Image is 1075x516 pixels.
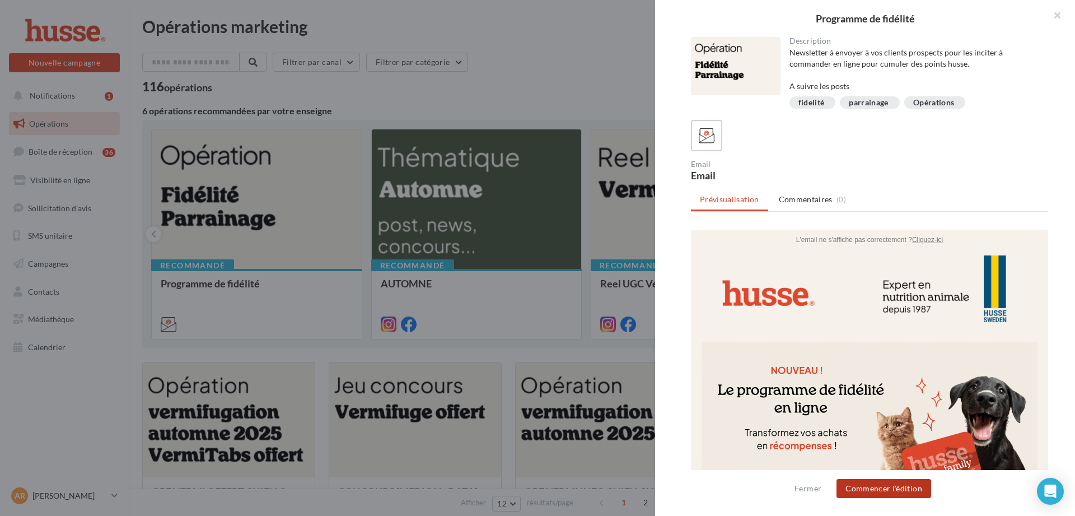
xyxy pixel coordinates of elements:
div: Email [691,160,865,168]
img: BANNIERE_HUSSE_DIGITALEO.png [16,26,341,107]
span: (0) [836,195,846,204]
span: L'email ne s'affiche pas correctement ? [105,6,221,14]
div: Open Intercom Messenger [1037,478,1064,505]
span: Commentaires [779,194,833,205]
button: Commencer l'édition [836,479,931,498]
div: Programme de fidélité [673,13,1057,24]
div: Description [789,37,1040,45]
div: fidelité [798,99,825,107]
div: parrainage [849,99,889,107]
button: Fermer [790,482,826,495]
div: Newsletter à envoyer à vos clients prospects pour les inciter à commander en ligne pour cumuler d... [789,47,1040,92]
div: Opérations [913,99,955,107]
div: Email [691,170,865,180]
a: Cliquez-ici [221,6,252,14]
img: porgramme-fidelite-d.png [11,113,347,259]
